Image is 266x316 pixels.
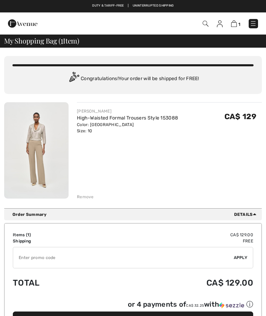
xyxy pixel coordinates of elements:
[224,112,256,121] span: CA$ 129
[238,22,240,27] span: 1
[27,232,29,237] span: 1
[219,302,244,308] img: Sezzle
[234,255,248,261] span: Apply
[77,194,94,200] div: Remove
[77,108,178,114] div: [PERSON_NAME]
[77,115,178,121] a: High-Waisted Formal Trousers Style 153088
[100,232,253,238] td: CA$ 129.00
[13,238,100,244] td: Shipping
[4,37,79,44] span: My Shopping Bag ( Item)
[250,20,257,27] img: Menu
[8,17,37,30] img: 1ère Avenue
[128,300,253,309] div: or 4 payments of with
[13,300,253,312] div: or 4 payments ofCA$ 32.25withSezzle Click to learn more about Sezzle
[100,238,253,244] td: Free
[67,72,81,86] img: Congratulation2.svg
[231,20,237,27] img: Shopping Bag
[234,211,259,218] span: Details
[61,36,63,45] span: 1
[77,122,178,134] div: Color: [GEOGRAPHIC_DATA] Size: 10
[203,21,209,27] img: Search
[100,271,253,295] td: CA$ 129.00
[186,304,204,308] span: CA$ 32.25
[13,247,234,268] input: Promo code
[13,232,100,238] td: Items ( )
[12,72,254,86] div: Congratulations! Your order will be shipped for FREE!
[8,20,37,26] a: 1ère Avenue
[4,102,69,199] img: High-Waisted Formal Trousers Style 153088
[231,20,240,27] a: 1
[217,20,223,27] img: My Info
[13,271,100,295] td: Total
[12,211,259,218] div: Order Summary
